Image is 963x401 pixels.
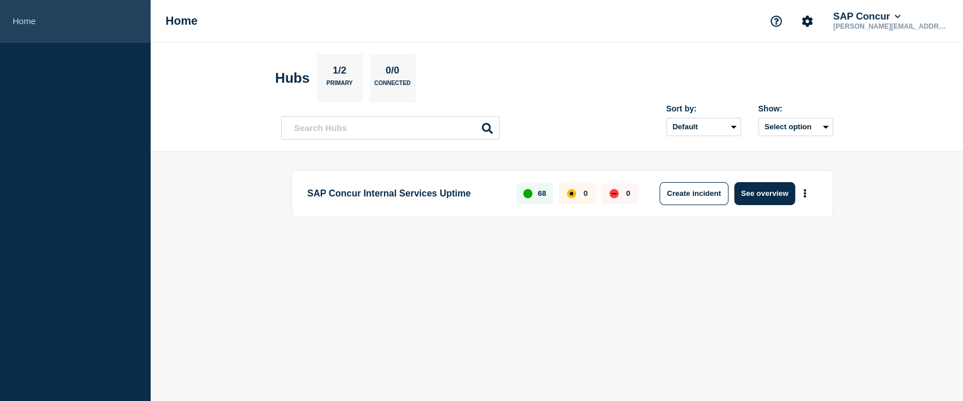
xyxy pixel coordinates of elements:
[758,104,833,113] div: Show:
[567,189,576,198] div: affected
[666,104,741,113] div: Sort by:
[381,65,404,80] p: 0/0
[666,118,741,136] select: Sort by
[538,189,546,198] p: 68
[281,116,500,140] input: Search Hubs
[308,182,504,205] p: SAP Concur Internal Services Uptime
[831,22,950,30] p: [PERSON_NAME][EMAIL_ADDRESS][PERSON_NAME][DOMAIN_NAME]
[275,70,310,86] h2: Hubs
[374,80,410,92] p: Connected
[659,182,728,205] button: Create incident
[831,11,903,22] button: SAP Concur
[523,189,532,198] div: up
[166,14,198,28] h1: Home
[764,9,788,33] button: Support
[609,189,619,198] div: down
[797,183,812,204] button: More actions
[584,189,588,198] p: 0
[327,80,353,92] p: Primary
[328,65,351,80] p: 1/2
[734,182,795,205] button: See overview
[626,189,630,198] p: 0
[758,118,833,136] button: Select option
[795,9,819,33] button: Account settings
